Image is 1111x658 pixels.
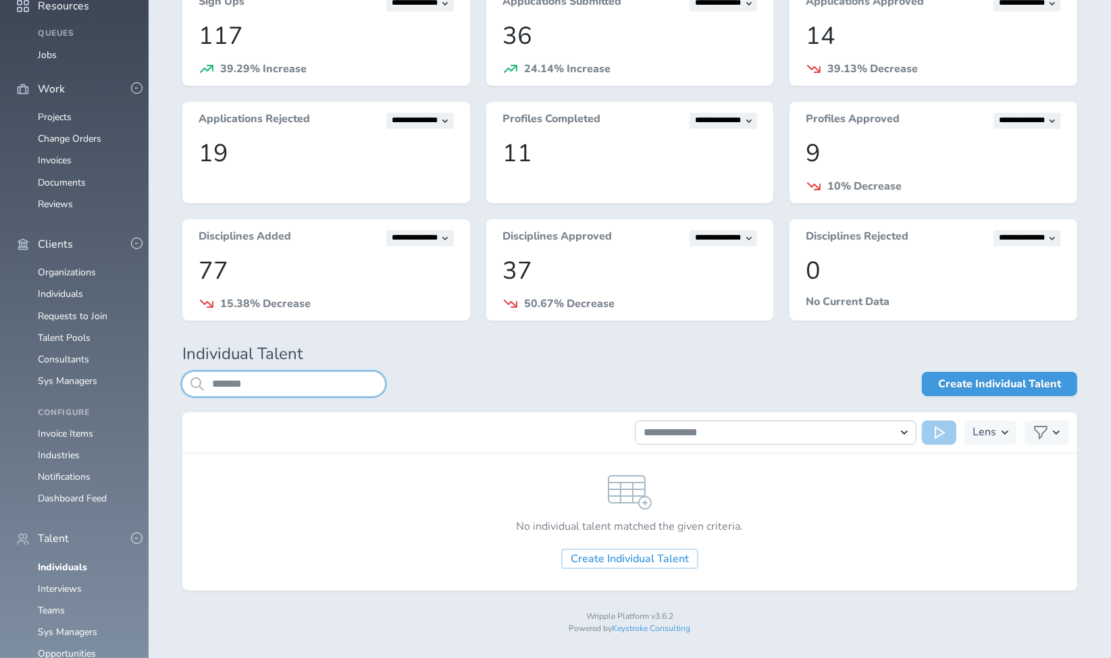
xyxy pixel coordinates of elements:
[922,420,956,445] button: Run Action
[199,113,310,129] h3: Applications Rejected
[38,111,72,124] a: Projects
[38,582,82,595] a: Interviews
[38,287,83,300] a: Individuals
[220,296,311,311] span: 15.38% Decrease
[38,310,107,323] a: Requests to Join
[922,372,1077,396] a: Create Individual Talent
[561,549,698,569] a: Create Individual Talent
[38,604,65,617] a: Teams
[38,132,101,145] a: Change Orders
[38,427,93,440] a: Invoice Items
[38,375,97,387] a: Sys Managers
[524,61,611,76] span: 24.14% Increase
[38,176,86,189] a: Documents
[38,266,96,279] a: Organizations
[38,408,132,418] h4: Configure
[38,238,73,250] span: Clients
[517,520,744,532] h3: No individual talent matched the given criteria.
[806,257,1061,285] p: 0
[38,154,72,167] a: Invoices
[827,61,918,76] span: 39.13% Decrease
[502,257,758,285] p: 37
[199,257,454,285] p: 77
[38,532,69,545] span: Talent
[806,22,1061,50] p: 14
[38,449,80,462] a: Industries
[199,140,454,167] p: 19
[38,83,65,95] span: Work
[199,230,291,246] h3: Disciplines Added
[199,22,454,50] p: 117
[182,345,1077,364] h1: Individual Talent
[502,230,612,246] h3: Disciplines Approved
[38,198,73,211] a: Reviews
[38,331,91,344] a: Talent Pools
[827,179,902,194] span: 10% Decrease
[131,532,143,544] button: -
[220,61,307,76] span: 39.29% Increase
[964,420,1016,445] button: Lens
[806,140,1061,167] p: 9
[613,623,691,634] a: Keystroke Consulting
[806,113,900,129] h3: Profiles Approved
[182,624,1077,634] p: Powered by
[38,29,132,38] h4: Queues
[38,492,107,505] a: Dashboard Feed
[131,82,143,94] button: -
[502,22,758,50] p: 36
[38,470,91,483] a: Notifications
[182,612,1077,622] p: Wripple Platform v3.6.2
[131,238,143,249] button: -
[524,296,615,311] span: 50.67% Decrease
[806,294,889,309] span: No Current Data
[502,113,600,129] h3: Profiles Completed
[38,561,87,574] a: Individuals
[38,353,89,366] a: Consultants
[38,49,57,61] a: Jobs
[502,140,758,167] p: 11
[806,230,908,246] h3: Disciplines Rejected
[38,626,97,638] a: Sys Managers
[973,420,996,445] h3: Lens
